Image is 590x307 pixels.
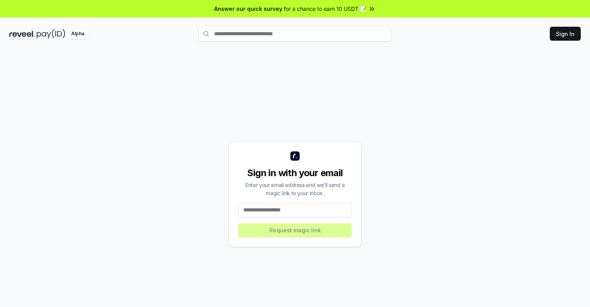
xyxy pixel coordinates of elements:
[284,5,367,13] span: for a chance to earn 10 USDT 📝
[214,5,282,13] span: Answer our quick survey
[550,27,581,41] button: Sign In
[238,167,352,179] div: Sign in with your email
[37,29,65,39] img: pay_id
[290,151,300,161] img: logo_small
[9,29,35,39] img: reveel_dark
[238,181,352,197] div: Enter your email address and we’ll send a magic link to your inbox.
[67,29,89,39] div: Alpha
